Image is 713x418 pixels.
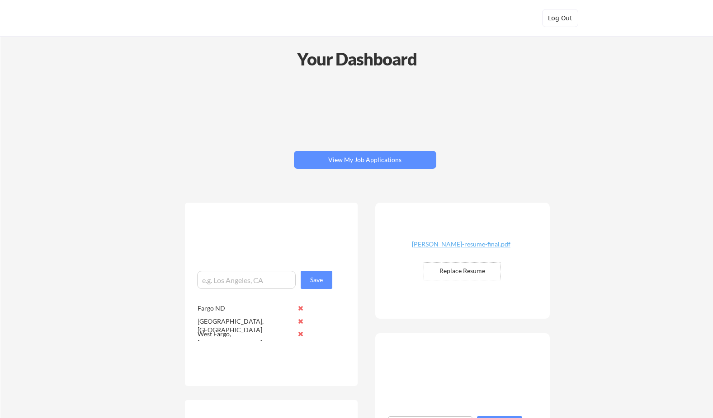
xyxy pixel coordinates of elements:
a: [PERSON_NAME]-resume-final.pdf [407,241,515,255]
button: View My Job Applications [294,151,436,169]
button: Save [301,271,332,289]
div: Your Dashboard [1,46,713,72]
input: e.g. Los Angeles, CA [197,271,296,289]
div: [PERSON_NAME]-resume-final.pdf [407,241,515,247]
div: [GEOGRAPHIC_DATA], [GEOGRAPHIC_DATA] [198,317,293,334]
button: Log Out [542,9,578,27]
div: West Fargo, [GEOGRAPHIC_DATA] [198,330,293,347]
div: Fargo ND [198,304,293,313]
